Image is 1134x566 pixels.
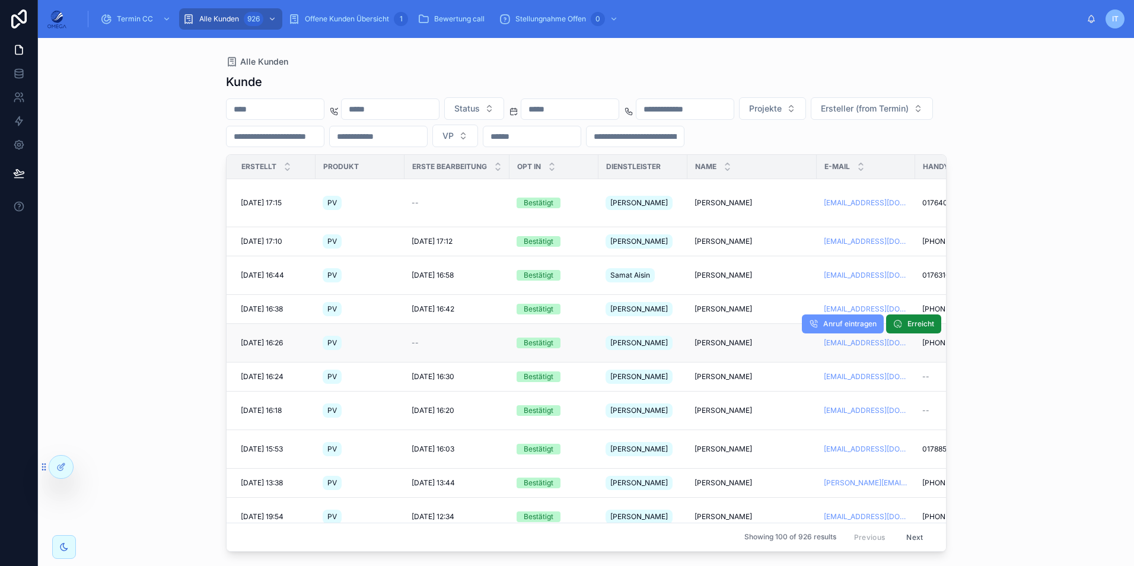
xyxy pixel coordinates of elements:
[824,237,908,246] a: [EMAIL_ADDRESS][DOMAIN_NAME]
[922,271,997,280] a: 017631056473
[606,193,680,212] a: [PERSON_NAME]
[327,478,337,488] span: PV
[524,338,553,348] div: Bestätigt
[241,338,283,348] span: [DATE] 16:26
[412,304,454,314] span: [DATE] 16:42
[824,338,908,348] a: [EMAIL_ADDRESS][DOMAIN_NAME]
[695,338,810,348] a: [PERSON_NAME]
[695,237,752,246] span: [PERSON_NAME]
[824,372,908,381] a: [EMAIL_ADDRESS][DOMAIN_NAME]
[97,8,177,30] a: Termin CC
[606,333,680,352] a: [PERSON_NAME]
[695,338,752,348] span: [PERSON_NAME]
[695,372,810,381] a: [PERSON_NAME]
[241,444,308,454] a: [DATE] 15:53
[610,406,668,415] span: [PERSON_NAME]
[824,512,908,522] a: [EMAIL_ADDRESS][DOMAIN_NAME]
[824,198,908,208] a: [EMAIL_ADDRESS][DOMAIN_NAME]
[824,478,908,488] a: [PERSON_NAME][EMAIL_ADDRESS][DOMAIN_NAME]
[610,338,668,348] span: [PERSON_NAME]
[922,304,997,314] a: [PHONE_NUMBER]
[412,512,454,522] span: [DATE] 12:34
[327,338,337,348] span: PV
[515,14,586,24] span: Stellungnahme Offen
[327,444,337,454] span: PV
[802,314,884,333] button: Anruf eintragen
[241,198,282,208] span: [DATE] 17:15
[327,271,337,280] span: PV
[241,372,283,381] span: [DATE] 16:24
[412,444,502,454] a: [DATE] 16:03
[517,304,591,314] a: Bestätigt
[226,74,262,90] h1: Kunde
[695,271,752,280] span: [PERSON_NAME]
[922,372,997,381] a: --
[323,440,397,459] a: PV
[412,372,502,381] a: [DATE] 16:30
[524,304,553,314] div: Bestätigt
[922,198,973,208] span: 017640595232
[412,162,487,171] span: Erste Bearbeitung
[241,406,282,415] span: [DATE] 16:18
[922,338,986,348] span: [PHONE_NUMBER]
[610,478,668,488] span: [PERSON_NAME]
[412,478,502,488] a: [DATE] 13:44
[285,8,412,30] a: Offene Kunden Übersicht1
[226,56,288,68] a: Alle Kunden
[695,271,810,280] a: [PERSON_NAME]
[517,270,591,281] a: Bestätigt
[412,406,502,415] a: [DATE] 16:20
[517,371,591,382] a: Bestätigt
[323,162,359,171] span: Produkt
[524,405,553,416] div: Bestätigt
[739,97,806,120] button: Select Button
[606,473,680,492] a: [PERSON_NAME]
[412,444,454,454] span: [DATE] 16:03
[907,319,934,329] span: Erreicht
[117,14,153,24] span: Termin CC
[922,304,986,314] span: [PHONE_NUMBER]
[606,401,680,420] a: [PERSON_NAME]
[695,444,810,454] a: [PERSON_NAME]
[606,300,680,319] a: [PERSON_NAME]
[695,198,752,208] span: [PERSON_NAME]
[923,162,949,171] span: Handy
[412,406,454,415] span: [DATE] 16:20
[922,237,986,246] span: [PHONE_NUMBER]
[695,304,810,314] a: [PERSON_NAME]
[610,372,668,381] span: [PERSON_NAME]
[412,237,453,246] span: [DATE] 17:12
[241,478,308,488] a: [DATE] 13:38
[610,271,650,280] span: Samat Aisin
[412,478,455,488] span: [DATE] 13:44
[323,473,397,492] a: PV
[412,271,502,280] a: [DATE] 16:58
[606,440,680,459] a: [PERSON_NAME]
[922,512,997,522] a: [PHONE_NUMBER]
[695,478,810,488] a: [PERSON_NAME]
[524,270,553,281] div: Bestätigt
[323,333,397,352] a: PV
[241,406,308,415] a: [DATE] 16:18
[695,444,752,454] span: [PERSON_NAME]
[695,478,752,488] span: [PERSON_NAME]
[327,304,337,314] span: PV
[824,406,908,415] a: [EMAIL_ADDRESS][DOMAIN_NAME]
[412,198,419,208] span: --
[922,372,929,381] span: --
[442,130,454,142] span: VP
[241,478,283,488] span: [DATE] 13:38
[517,198,591,208] a: Bestätigt
[323,300,397,319] a: PV
[327,406,337,415] span: PV
[517,236,591,247] a: Bestätigt
[695,406,752,415] span: [PERSON_NAME]
[824,271,908,280] a: [EMAIL_ADDRESS][DOMAIN_NAME]
[922,338,997,348] a: [PHONE_NUMBER]
[606,162,661,171] span: Dienstleister
[922,444,967,454] span: 01788572738
[695,304,752,314] span: [PERSON_NAME]
[412,338,419,348] span: --
[454,103,480,115] span: Status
